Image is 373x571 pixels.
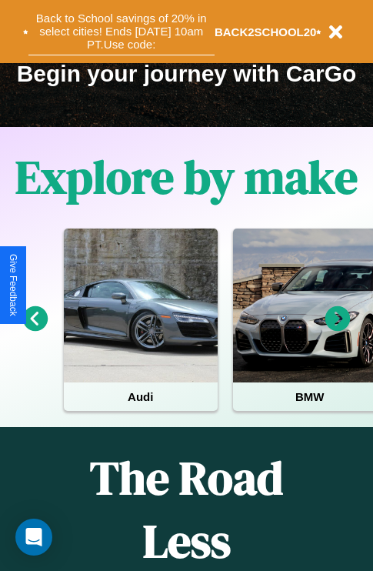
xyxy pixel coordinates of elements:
[64,382,218,411] h4: Audi
[8,254,18,316] div: Give Feedback
[28,8,215,55] button: Back to School savings of 20% in select cities! Ends [DATE] 10am PT.Use code:
[215,25,317,38] b: BACK2SCHOOL20
[15,519,52,556] div: Open Intercom Messenger
[15,145,358,209] h1: Explore by make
